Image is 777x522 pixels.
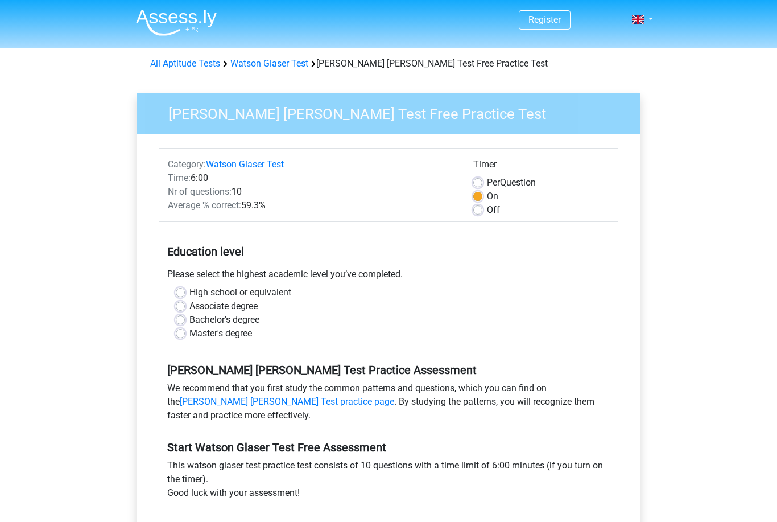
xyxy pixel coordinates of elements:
span: Category: [168,159,206,170]
label: High school or equivalent [189,286,291,299]
a: Watson Glaser Test [206,159,284,170]
span: Average % correct: [168,200,241,211]
h3: [PERSON_NAME] [PERSON_NAME] Test Free Practice Test [155,101,632,123]
a: Watson Glaser Test [230,58,308,69]
div: Timer [473,158,609,176]
div: Please select the highest academic level you’ve completed. [159,268,618,286]
div: 59.3% [159,199,465,212]
span: Time: [168,172,191,183]
div: We recommend that you first study the common patterns and questions, which you can find on the . ... [159,381,618,427]
div: This watson glaser test practice test consists of 10 questions with a time limit of 6:00 minutes ... [159,459,618,504]
a: Register [528,14,561,25]
label: Bachelor's degree [189,313,259,327]
label: Off [487,203,500,217]
h5: Education level [167,240,610,263]
div: 6:00 [159,171,465,185]
h5: [PERSON_NAME] [PERSON_NAME] Test Practice Assessment [167,363,610,377]
span: Nr of questions: [168,186,232,197]
label: Master's degree [189,327,252,340]
h5: Start Watson Glaser Test Free Assessment [167,441,610,454]
a: [PERSON_NAME] [PERSON_NAME] Test practice page [180,396,394,407]
label: Associate degree [189,299,258,313]
span: Per [487,177,500,188]
img: Assessly [136,9,217,36]
label: On [487,190,498,203]
a: All Aptitude Tests [150,58,220,69]
div: [PERSON_NAME] [PERSON_NAME] Test Free Practice Test [146,57,631,71]
label: Question [487,176,536,190]
div: 10 [159,185,465,199]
